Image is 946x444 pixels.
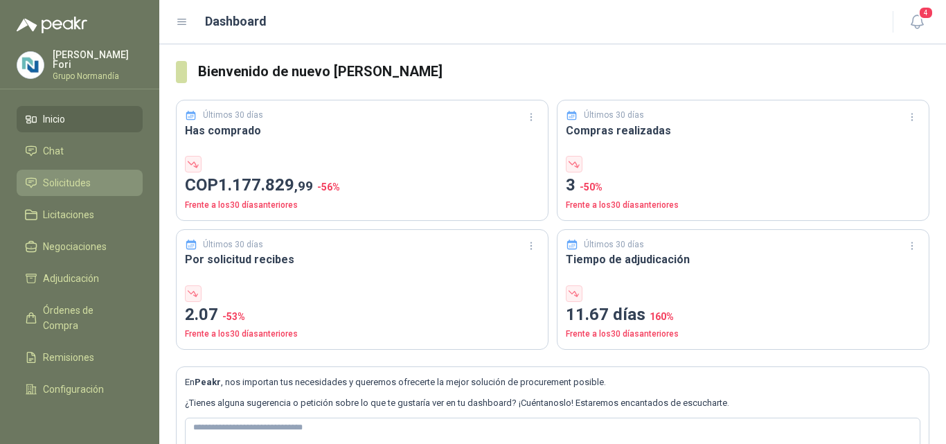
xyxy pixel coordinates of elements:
span: Adjudicación [43,271,99,286]
p: Grupo Normandía [53,72,143,80]
span: -50 % [580,181,603,193]
p: Últimos 30 días [203,109,263,122]
p: Últimos 30 días [584,238,644,251]
h1: Dashboard [205,12,267,31]
a: Órdenes de Compra [17,297,143,339]
p: 11.67 días [566,302,920,328]
img: Company Logo [17,52,44,78]
span: Remisiones [43,350,94,365]
span: -56 % [317,181,340,193]
p: [PERSON_NAME] Fori [53,50,143,69]
span: Licitaciones [43,207,94,222]
a: Manuales y ayuda [17,408,143,434]
p: Frente a los 30 días anteriores [566,328,920,341]
p: 2.07 [185,302,539,328]
p: Últimos 30 días [584,109,644,122]
p: ¿Tienes alguna sugerencia o petición sobre lo que te gustaría ver en tu dashboard? ¡Cuéntanoslo! ... [185,396,920,410]
span: ,99 [294,178,313,194]
span: -53 % [222,311,245,322]
a: Remisiones [17,344,143,371]
span: Órdenes de Compra [43,303,130,333]
button: 4 [904,10,929,35]
h3: Tiempo de adjudicación [566,251,920,268]
span: Solicitudes [43,175,91,190]
a: Configuración [17,376,143,402]
b: Peakr [195,377,221,387]
h3: Por solicitud recibes [185,251,539,268]
a: Inicio [17,106,143,132]
a: Adjudicación [17,265,143,292]
p: Frente a los 30 días anteriores [566,199,920,212]
span: 160 % [650,311,674,322]
p: En , nos importan tus necesidades y queremos ofrecerte la mejor solución de procurement posible. [185,375,920,389]
p: Últimos 30 días [203,238,263,251]
a: Solicitudes [17,170,143,196]
span: Chat [43,143,64,159]
a: Negociaciones [17,233,143,260]
span: 4 [918,6,934,19]
h3: Compras realizadas [566,122,920,139]
h3: Has comprado [185,122,539,139]
span: Negociaciones [43,239,107,254]
p: Frente a los 30 días anteriores [185,328,539,341]
p: Frente a los 30 días anteriores [185,199,539,212]
a: Chat [17,138,143,164]
h3: Bienvenido de nuevo [PERSON_NAME] [198,61,929,82]
span: Configuración [43,382,104,397]
p: COP [185,172,539,199]
span: Inicio [43,112,65,127]
a: Licitaciones [17,202,143,228]
img: Logo peakr [17,17,87,33]
span: 1.177.829 [218,175,313,195]
p: 3 [566,172,920,199]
